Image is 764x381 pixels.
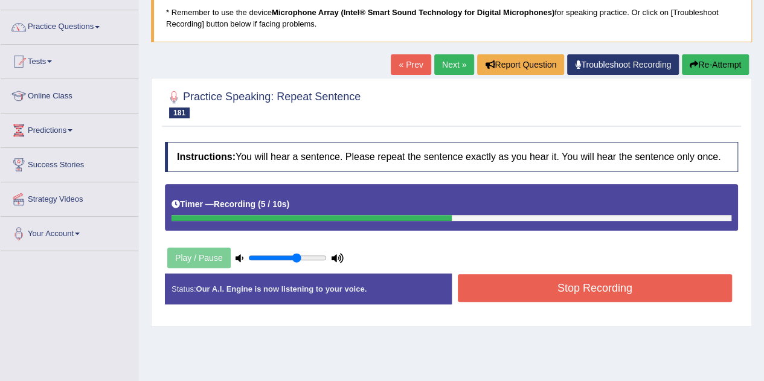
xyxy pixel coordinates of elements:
a: Predictions [1,114,138,144]
b: ) [286,199,289,209]
a: Success Stories [1,148,138,178]
b: Instructions: [177,152,236,162]
a: « Prev [391,54,431,75]
a: Practice Questions [1,10,138,40]
a: Tests [1,45,138,75]
a: Troubleshoot Recording [567,54,679,75]
b: Recording [214,199,255,209]
b: ( [258,199,261,209]
div: Status: [165,274,452,304]
button: Report Question [477,54,564,75]
span: 181 [169,107,190,118]
button: Stop Recording [458,274,733,302]
a: Next » [434,54,474,75]
b: Microphone Array (Intel® Smart Sound Technology for Digital Microphones) [272,8,554,17]
h2: Practice Speaking: Repeat Sentence [165,88,361,118]
h5: Timer — [172,200,289,209]
h4: You will hear a sentence. Please repeat the sentence exactly as you hear it. You will hear the se... [165,142,738,172]
button: Re-Attempt [682,54,749,75]
strong: Our A.I. Engine is now listening to your voice. [196,284,367,293]
a: Strategy Videos [1,182,138,213]
a: Online Class [1,79,138,109]
b: 5 / 10s [261,199,287,209]
a: Your Account [1,217,138,247]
